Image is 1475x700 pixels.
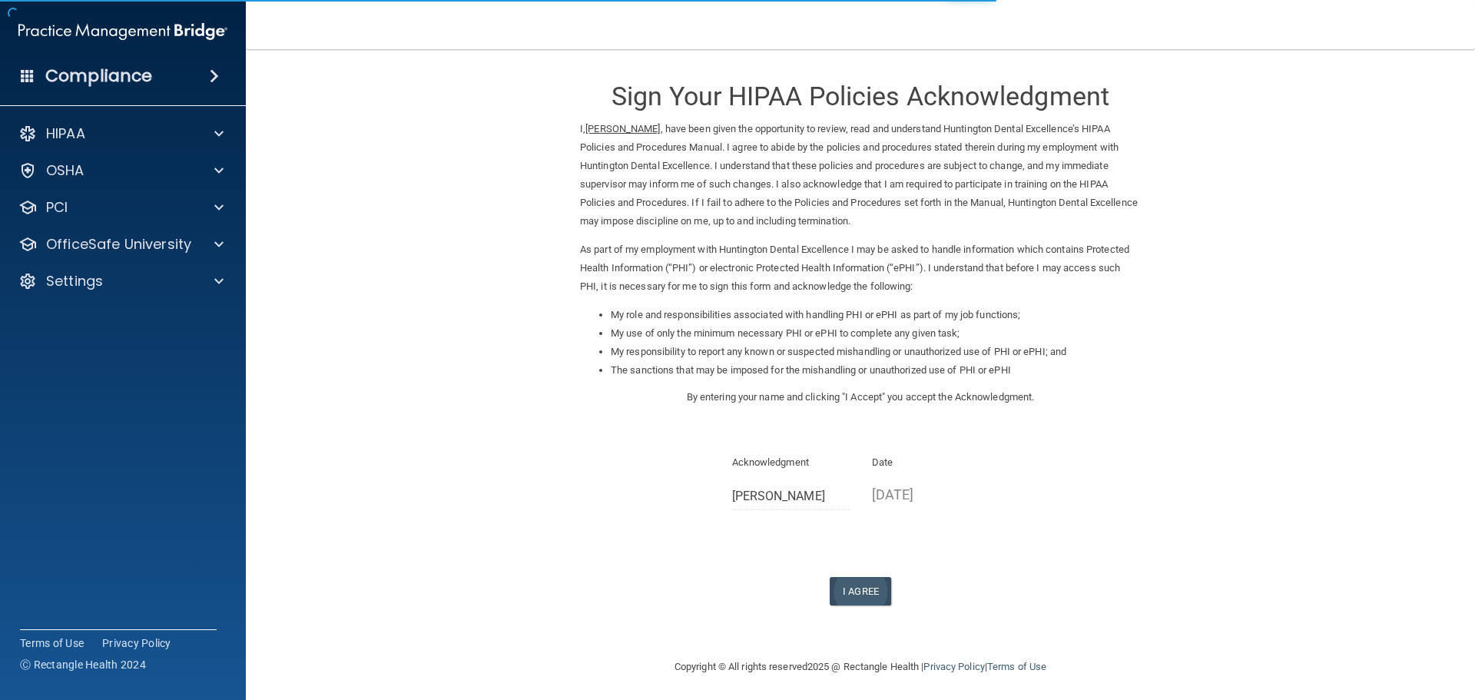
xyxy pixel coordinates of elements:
a: OfficeSafe University [18,235,224,254]
li: My use of only the minimum necessary PHI or ePHI to complete any given task; [611,324,1141,343]
a: Privacy Policy [102,635,171,651]
h4: Compliance [45,65,152,87]
img: PMB logo [18,16,227,47]
li: The sanctions that may be imposed for the mishandling or unauthorized use of PHI or ePHI [611,361,1141,380]
p: [DATE] [872,482,989,507]
a: HIPAA [18,124,224,143]
li: My role and responsibilities associated with handling PHI or ePHI as part of my job functions; [611,306,1141,324]
p: OfficeSafe University [46,235,191,254]
a: OSHA [18,161,224,180]
h3: Sign Your HIPAA Policies Acknowledgment [580,82,1141,111]
a: PCI [18,198,224,217]
p: OSHA [46,161,85,180]
a: Terms of Use [20,635,84,651]
span: Ⓒ Rectangle Health 2024 [20,657,146,672]
div: Copyright © All rights reserved 2025 @ Rectangle Health | | [580,642,1141,692]
input: Full Name [732,482,850,510]
p: Date [872,453,989,472]
p: I, , have been given the opportunity to review, read and understand Huntington Dental Excellence’... [580,120,1141,231]
p: Settings [46,272,103,290]
p: As part of my employment with Huntington Dental Excellence I may be asked to handle information w... [580,241,1141,296]
li: My responsibility to report any known or suspected mishandling or unauthorized use of PHI or ePHI... [611,343,1141,361]
p: By entering your name and clicking "I Accept" you accept the Acknowledgment. [580,388,1141,406]
a: Privacy Policy [923,661,984,672]
p: HIPAA [46,124,85,143]
button: I Agree [830,577,891,605]
a: Settings [18,272,224,290]
ins: [PERSON_NAME] [585,123,660,134]
a: Terms of Use [987,661,1046,672]
p: Acknowledgment [732,453,850,472]
p: PCI [46,198,68,217]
